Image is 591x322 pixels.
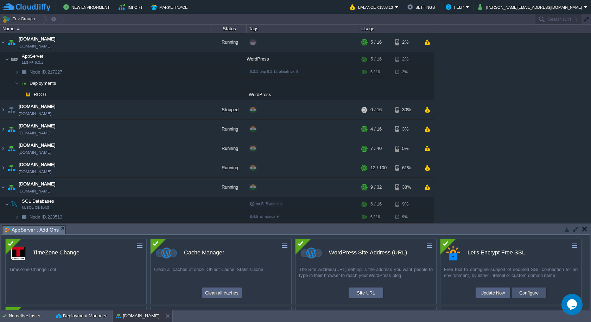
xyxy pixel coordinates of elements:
img: AMDAwAAAACH5BAEAAAAALAAAAAABAAEAAAICRAEAOw== [5,197,9,211]
a: AppServerLLSMP 6.3.1 [21,53,44,59]
div: 2% [395,52,418,66]
img: AMDAwAAAACH5BAEAAAAALAAAAAABAAEAAAICRAEAOw== [6,158,16,177]
div: Running [211,178,247,197]
span: Node ID: [30,69,47,75]
img: AMDAwAAAACH5BAEAAAAALAAAAAABAAEAAAICRAEAOw== [6,100,16,119]
span: 223513 [29,214,63,220]
span: Node ID: [30,214,47,220]
img: AMDAwAAAACH5BAEAAAAALAAAAAABAAEAAAICRAEAOw== [6,33,16,52]
div: 2% [395,33,418,52]
img: AMDAwAAAACH5BAEAAAAALAAAAAABAAEAAAICRAEAOw== [15,78,19,89]
div: Running [211,33,247,52]
span: ROOT [33,91,48,97]
div: No active tasks [9,310,53,322]
button: Help [446,3,466,11]
div: Running [211,158,247,177]
span: AppServer [21,53,44,59]
img: AMDAwAAAACH5BAEAAAAALAAAAAABAAEAAAICRAEAOw== [6,178,16,197]
button: [PERSON_NAME][EMAIL_ADDRESS][DOMAIN_NAME] [478,3,584,11]
img: AMDAwAAAACH5BAEAAAAALAAAAAABAAEAAAICRAEAOw== [6,120,16,139]
a: [DOMAIN_NAME] [19,142,56,149]
button: New Environment [63,3,112,11]
div: Status [212,25,246,33]
img: AMDAwAAAACH5BAEAAAAALAAAAAABAAEAAAICRAEAOw== [19,78,29,89]
button: Settings [407,3,437,11]
img: AMDAwAAAACH5BAEAAAAALAAAAAABAAEAAAICRAEAOw== [19,211,29,222]
button: Update Now [478,289,507,297]
img: AMDAwAAAACH5BAEAAAAALAAAAAABAAEAAAICRAEAOw== [0,33,6,52]
img: AMDAwAAAACH5BAEAAAAALAAAAAABAAEAAAICRAEAOw== [19,89,23,100]
div: 5 / 16 [370,52,382,66]
img: AMDAwAAAACH5BAEAAAAALAAAAAABAAEAAAICRAEAOw== [0,178,6,197]
div: Stopped [211,100,247,119]
div: Free tool to configure support of secured SSL connection for an environment, by either internal o... [440,266,581,284]
button: Import [119,3,145,11]
img: AMDAwAAAACH5BAEAAAAALAAAAAABAAEAAAICRAEAOw== [5,52,9,66]
div: 9% [395,197,418,211]
div: Let's Encrypt Free SSL [468,245,525,260]
img: AMDAwAAAACH5BAEAAAAALAAAAAABAAEAAAICRAEAOw== [15,67,19,77]
div: 9 / 32 [370,178,382,197]
span: SQL Databases [21,198,55,204]
div: WordPress [247,89,359,100]
span: no SLB access [250,202,282,206]
img: AMDAwAAAACH5BAEAAAAALAAAAAABAAEAAAICRAEAOw== [6,139,16,158]
div: 38% [395,178,418,197]
img: AMDAwAAAACH5BAEAAAAALAAAAAABAAEAAAICRAEAOw== [0,100,6,119]
a: SQL DatabasesMySQL CE 8.4.5 [21,198,55,204]
div: 12 / 100 [370,158,387,177]
div: Running [211,120,247,139]
button: Clean all caches [203,289,241,297]
div: 6 / 16 [370,211,380,222]
a: [DOMAIN_NAME] [19,181,56,188]
span: LLSMP 6.3.1 [22,61,43,65]
button: [DOMAIN_NAME] [116,312,159,320]
div: 7 / 40 [370,139,382,158]
div: The Site Address(URL) setting is the address you want people to type in their browser to reach yo... [295,266,436,284]
a: [DOMAIN_NAME] [19,103,56,110]
a: Deployments [29,80,57,86]
div: 30% [395,100,418,119]
div: Cache Manager [184,245,224,260]
div: 9% [395,211,418,222]
iframe: chat widget [561,294,584,315]
span: 217227 [29,69,63,75]
div: WordPress Site Address (URL) [329,245,407,260]
img: CloudJiffy [2,3,50,12]
span: MySQL CE 8.4.5 [22,206,49,210]
a: [DOMAIN_NAME] [19,36,56,43]
a: [DOMAIN_NAME] [19,149,51,156]
div: WordPress [247,52,359,66]
span: [DOMAIN_NAME] [19,122,56,130]
span: 8.4.5-almalinux-9 [250,214,279,219]
img: AMDAwAAAACH5BAEAAAAALAAAAAABAAEAAAICRAEAOw== [15,211,19,222]
img: AMDAwAAAACH5BAEAAAAALAAAAAABAAEAAAICRAEAOw== [0,158,6,177]
div: 2% [395,67,418,77]
span: [DOMAIN_NAME] [19,188,51,195]
div: Name [1,25,211,33]
div: 4 / 16 [370,120,382,139]
div: Usage [360,25,434,33]
div: 0 / 16 [370,100,382,119]
button: Env Groups [2,14,37,24]
button: Configure [517,289,541,297]
img: AMDAwAAAACH5BAEAAAAALAAAAAABAAEAAAICRAEAOw== [9,52,19,66]
span: AppServer : Add-Ons [5,226,59,234]
a: [DOMAIN_NAME] [19,130,51,137]
button: Balance ₹1338.13 [350,3,395,11]
button: Deployment Manager [56,312,107,320]
a: [DOMAIN_NAME] [19,43,51,50]
div: TimeZone Change [33,245,80,260]
div: 61% [395,158,418,177]
div: 6 / 16 [370,197,382,211]
img: AMDAwAAAACH5BAEAAAAALAAAAAABAAEAAAICRAEAOw== [23,89,33,100]
img: cluster.svg [156,247,177,259]
div: 5 / 16 [370,67,380,77]
img: AMDAwAAAACH5BAEAAAAALAAAAAABAAEAAAICRAEAOw== [19,67,29,77]
button: Marketplace [151,3,190,11]
div: 3% [395,120,418,139]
